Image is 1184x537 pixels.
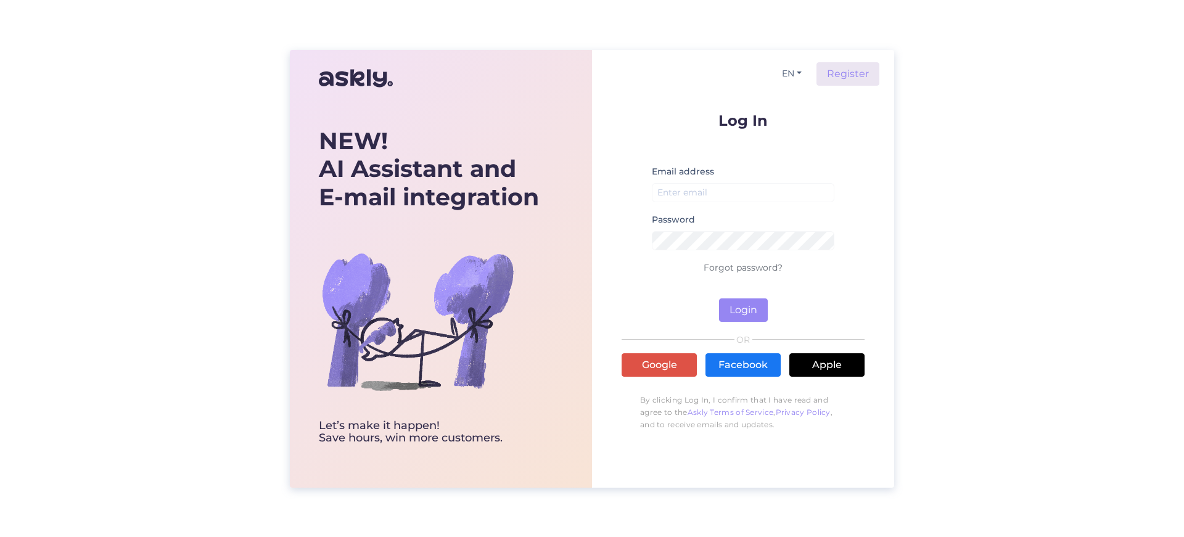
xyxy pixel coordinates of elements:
a: Facebook [705,353,781,377]
a: Google [622,353,697,377]
img: Askly [319,64,393,93]
div: AI Assistant and E-mail integration [319,127,539,211]
span: OR [734,335,752,344]
button: Login [719,298,768,322]
a: Register [816,62,879,86]
a: Privacy Policy [776,408,831,417]
b: NEW! [319,126,388,155]
img: bg-askly [319,223,516,420]
p: By clicking Log In, I confirm that I have read and agree to the , , and to receive emails and upd... [622,388,865,437]
div: Let’s make it happen! Save hours, win more customers. [319,420,539,445]
label: Password [652,213,695,226]
a: Forgot password? [704,262,783,273]
button: EN [777,65,807,83]
a: Apple [789,353,865,377]
a: Askly Terms of Service [688,408,774,417]
label: Email address [652,165,714,178]
input: Enter email [652,183,834,202]
p: Log In [622,113,865,128]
